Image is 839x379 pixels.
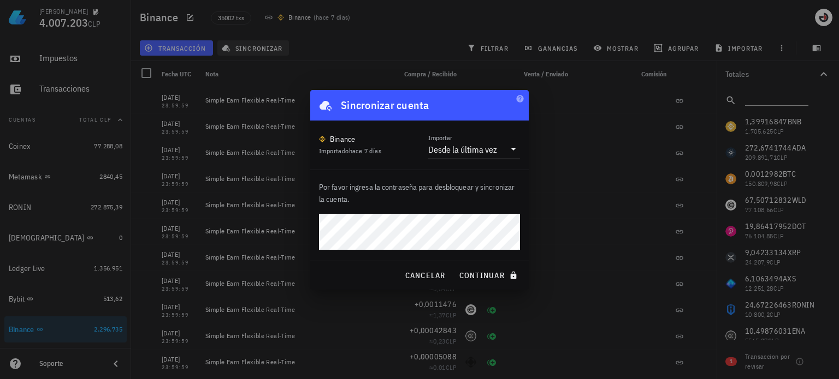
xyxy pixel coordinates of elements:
[319,136,326,142] img: 270.png
[428,134,452,142] label: Importar
[400,266,450,285] button: cancelar
[319,147,381,155] span: Importado
[454,266,524,285] button: continuar
[459,270,520,280] span: continuar
[319,181,520,205] p: Por favor ingresa la contraseña para desbloquear y sincronizar la cuenta.
[404,270,445,280] span: cancelar
[349,147,381,155] span: hace 7 días
[341,97,429,114] div: Sincronizar cuenta
[330,134,356,145] div: Binance
[428,140,520,159] div: ImportarDesde la última vez
[428,144,497,155] div: Desde la última vez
